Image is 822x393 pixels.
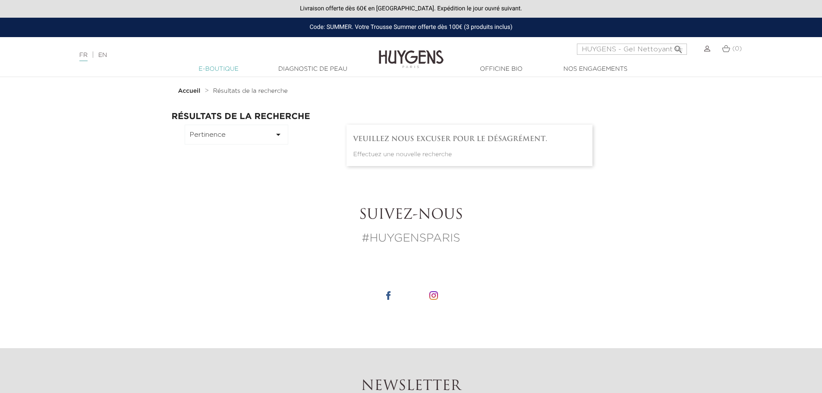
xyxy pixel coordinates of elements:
span: Résultats de la recherche [213,88,288,94]
a: Officine Bio [458,65,545,74]
button: Pertinence [185,125,288,145]
a: Accueil [178,88,202,94]
img: icone instagram [429,291,438,300]
i:  [273,129,283,140]
h4: Veuillez nous excuser pour le désagrément. [353,135,586,143]
a: E-Boutique [176,65,262,74]
input: Rechercher [577,44,687,55]
button:  [671,41,686,53]
h2: Suivez-nous [172,207,651,223]
p: #HUYGENSPARIS [172,230,651,247]
img: icone facebook [384,291,393,300]
a: Diagnostic de peau [270,65,356,74]
img: Huygens [379,36,444,69]
div: | [75,50,336,60]
a: FR [79,52,88,61]
strong: Accueil [178,88,201,94]
a: Nos engagements [552,65,639,74]
a: EN [98,52,107,58]
h2: Résultats de la recherche [172,112,651,121]
a: Résultats de la recherche [213,88,288,94]
i:  [673,42,683,52]
span: (0) [732,46,742,52]
p: Effectuez une nouvelle recherche [353,150,586,159]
